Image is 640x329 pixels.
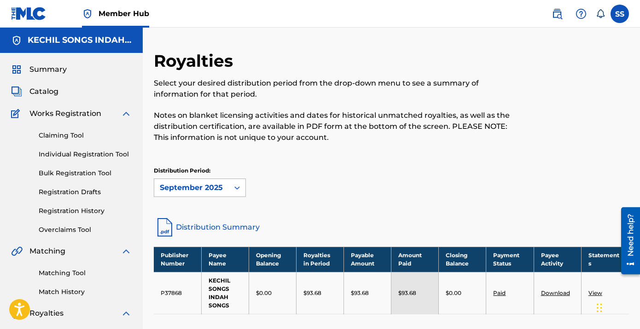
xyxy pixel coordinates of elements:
[11,86,58,97] a: CatalogCatalog
[121,308,132,319] img: expand
[154,167,246,175] p: Distribution Period:
[344,247,391,272] th: Payable Amount
[39,268,132,278] a: Matching Tool
[29,246,65,257] span: Matching
[11,64,22,75] img: Summary
[486,247,534,272] th: Payment Status
[28,35,132,46] h5: KECHIL SONGS INDAH SONGS
[541,289,570,296] a: Download
[256,289,272,297] p: $0.00
[11,35,22,46] img: Accounts
[493,289,506,296] a: Paid
[121,246,132,257] img: expand
[29,86,58,97] span: Catalog
[39,131,132,140] a: Claiming Tool
[82,8,93,19] img: Top Rightsholder
[154,216,629,238] a: Distribution Summary
[154,78,520,100] p: Select your desired distribution period from the drop-down menu to see a summary of information f...
[581,247,628,272] th: Statements
[99,8,149,19] span: Member Hub
[11,86,22,97] img: Catalog
[154,272,201,314] td: P37868
[154,51,238,71] h2: Royalties
[303,289,321,297] p: $93.68
[39,168,132,178] a: Bulk Registration Tool
[39,206,132,216] a: Registration History
[39,225,132,235] a: Overclaims Tool
[614,204,640,278] iframe: Resource Center
[296,247,343,272] th: Royalties in Period
[597,294,602,322] div: Drag
[39,150,132,159] a: Individual Registration Tool
[249,247,296,272] th: Opening Balance
[29,64,67,75] span: Summary
[39,287,132,297] a: Match History
[154,247,201,272] th: Publisher Number
[160,182,223,193] div: September 2025
[391,247,439,272] th: Amount Paid
[572,5,590,23] div: Help
[154,216,176,238] img: distribution-summary-pdf
[29,108,101,119] span: Works Registration
[398,289,416,297] p: $93.68
[154,110,520,143] p: Notes on blanket licensing activities and dates for historical unmatched royalties, as well as th...
[596,9,605,18] div: Notifications
[351,289,369,297] p: $93.68
[534,247,581,272] th: Payee Activity
[548,5,566,23] a: Public Search
[611,5,629,23] div: User Menu
[201,247,249,272] th: Payee Name
[39,187,132,197] a: Registration Drafts
[11,108,23,119] img: Works Registration
[121,108,132,119] img: expand
[594,285,640,329] iframe: Chat Widget
[552,8,563,19] img: search
[11,7,47,20] img: MLC Logo
[29,308,64,319] span: Royalties
[588,289,602,296] a: View
[11,246,23,257] img: Matching
[201,272,249,314] td: KECHIL SONGS INDAH SONGS
[11,64,67,75] a: SummarySummary
[576,8,587,19] img: help
[439,247,486,272] th: Closing Balance
[446,289,461,297] p: $0.00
